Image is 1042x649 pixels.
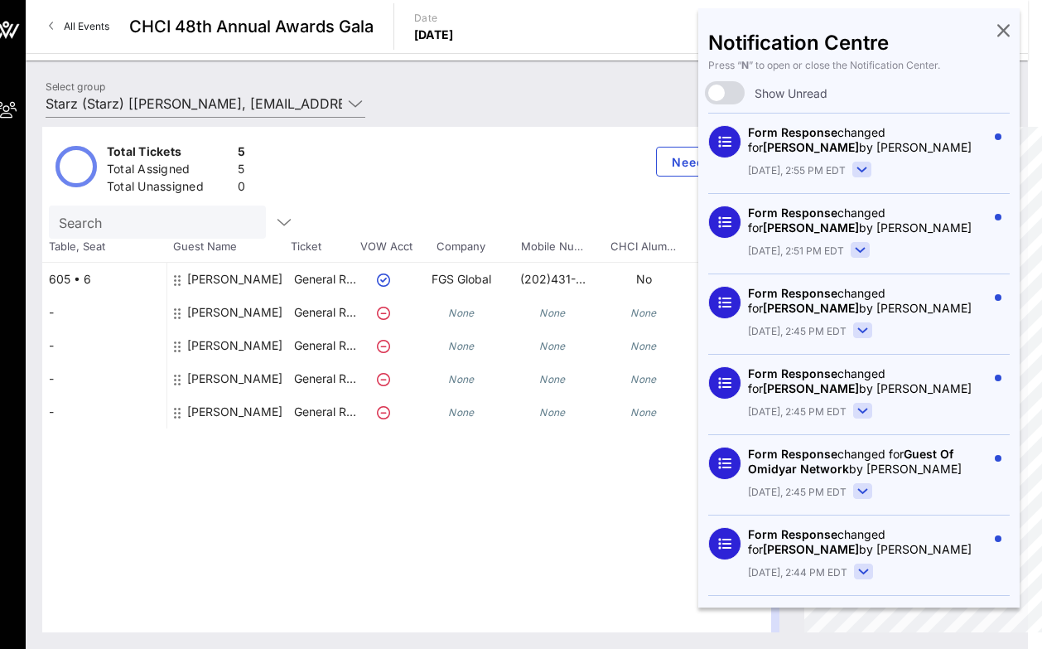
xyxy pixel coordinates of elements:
span: [PERSON_NAME] [763,381,859,395]
b: N [741,59,749,71]
span: [PERSON_NAME] [763,220,859,235]
div: Total Unassigned [107,178,231,199]
div: 605 • 6 [42,263,166,296]
div: changed for by [PERSON_NAME] [748,447,987,477]
div: Total Tickets [107,143,231,164]
div: Notification Centre [708,35,1010,51]
span: [DATE], 2:45 PM EDT [748,485,847,500]
div: Kevin Randle [187,395,282,442]
i: None [539,406,566,419]
div: AJ Malicdem [187,263,282,309]
span: Guest Of Omidyar Network [748,447,953,476]
p: Yes [689,362,780,395]
span: Guest Name [166,239,291,255]
span: [PERSON_NAME] [763,140,859,154]
p: General R… [292,395,358,429]
span: Show Unread [755,85,827,101]
span: [DATE], 2:45 PM EDT [748,404,847,419]
span: [DATE], 2:55 PM EDT [748,163,846,178]
i: None [630,406,657,419]
div: Alexandria Duque [187,296,282,342]
span: Form Response [748,366,837,380]
a: All Events [39,13,119,40]
p: Yes [689,395,780,429]
div: Total Assigned [107,161,231,182]
span: [PERSON_NAME] [763,542,859,556]
p: No [598,263,689,296]
div: - [42,395,166,429]
span: CHCI Alum… [597,239,688,255]
span: Form Response [748,527,837,541]
span: CHCI 48th Annual Awards Gala [129,14,374,39]
span: Company [415,239,506,255]
div: Daniella Sanchez [187,362,282,409]
p: General R… [292,362,358,395]
p: Yes [689,296,780,329]
p: [DATE] [414,27,454,43]
span: Form Response [748,447,837,461]
div: Press “ ” to open or close the Notification Center. [708,58,1010,73]
p: FGS Global [416,263,507,296]
span: Need Help? [670,155,747,169]
i: None [448,307,475,319]
span: Form Response [748,206,837,220]
i: None [539,307,566,319]
div: changed for by [PERSON_NAME] [748,286,987,316]
label: Select group [46,80,105,93]
button: Need Help? [656,147,761,177]
p: General R… [292,296,358,329]
i: None [539,340,566,352]
div: Bryan Enriquez [187,329,282,375]
i: None [448,406,475,419]
i: None [630,340,657,352]
span: VOW Acct [357,239,415,255]
p: Date [414,10,454,27]
div: - [42,362,166,395]
p: General R… [292,329,358,362]
span: [DATE], 2:51 PM EDT [748,244,844,259]
div: 5 [238,143,245,164]
span: [PERSON_NAME] [763,301,859,315]
i: None [448,373,475,385]
div: changed for by [PERSON_NAME] [748,366,987,396]
div: changed for by [PERSON_NAME] [748,125,987,155]
span: Ticket [291,239,357,255]
p: (202)431-… [507,263,598,296]
span: All Events [64,20,109,32]
span: [DATE], 2:44 PM EDT [748,565,847,580]
div: 5 [238,161,245,182]
span: [DATE], 2:45 PM EDT [748,324,847,339]
span: Form Response [748,286,837,300]
div: changed for by [PERSON_NAME] [748,206,987,235]
div: changed for by [PERSON_NAME] [748,527,987,557]
i: None [630,373,657,385]
i: None [448,340,475,352]
p: No [689,263,780,296]
span: Latino Id… [688,239,779,255]
span: Table, Seat [42,239,166,255]
i: None [539,373,566,385]
i: None [630,307,657,319]
span: Mobile Nu… [506,239,597,255]
span: Form Response [748,125,837,139]
p: General R… [292,263,358,296]
p: Yes [689,329,780,362]
div: 0 [238,178,245,199]
div: - [42,296,166,329]
div: - [42,329,166,362]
